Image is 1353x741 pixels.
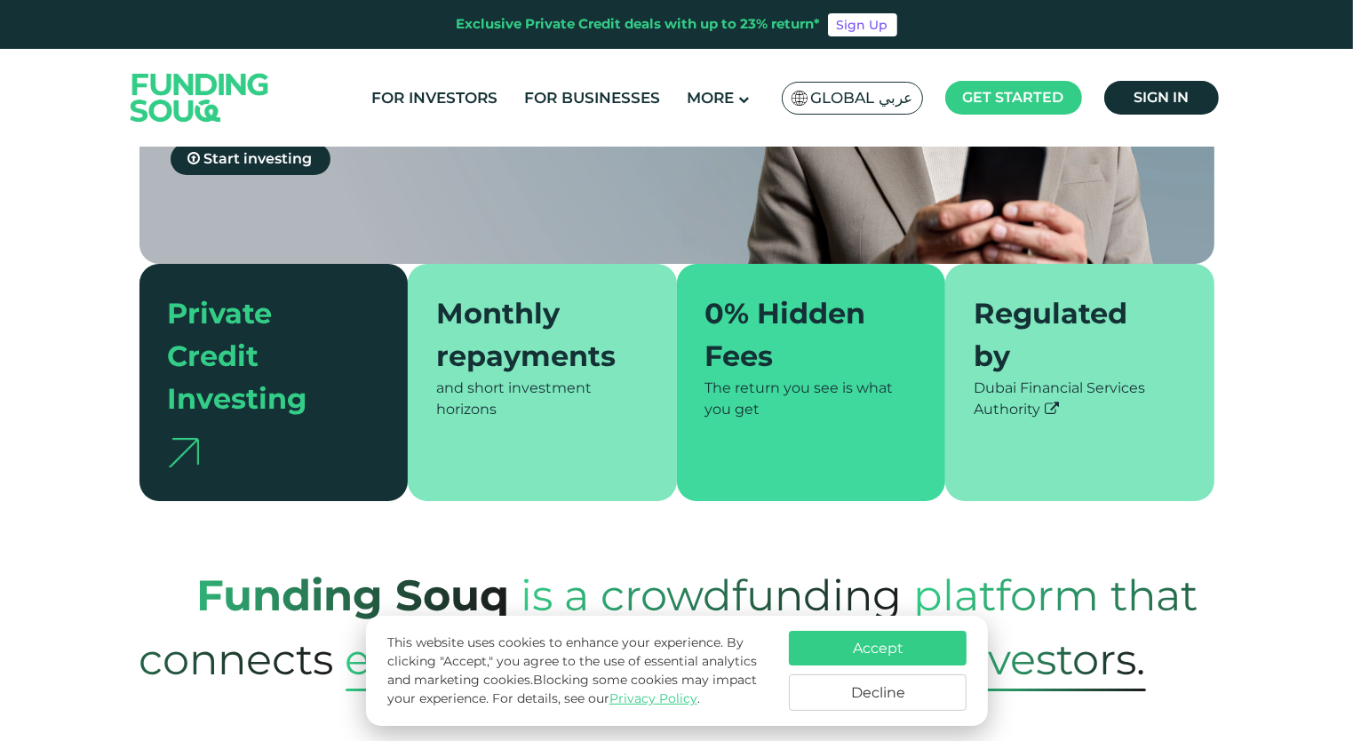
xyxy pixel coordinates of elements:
div: Dubai Financial Services Authority [974,378,1186,420]
div: Monthly repayments [436,292,627,378]
span: For details, see our . [491,690,699,706]
a: For Investors [367,84,502,113]
a: Sign Up [828,13,897,36]
span: platform that connects [139,552,1198,703]
span: is a crowdfunding [521,552,903,639]
a: Start investing [171,143,330,175]
a: Privacy Policy [609,690,696,706]
img: Logo [113,52,287,142]
a: Sign in [1104,81,1219,115]
div: and short investment horizons [436,378,649,420]
p: This website uses cookies to enhance your experience. By clicking "Accept," you agree to the use ... [386,633,770,708]
span: Blocking some cookies may impact your experience. [386,672,756,706]
span: established [346,627,589,691]
span: Get started [963,89,1064,106]
div: Private Credit Investing [168,292,359,420]
button: Decline [789,674,967,711]
span: Sign in [1134,89,1189,106]
span: Investors. [949,627,1146,691]
div: Regulated by [974,292,1165,378]
span: Start investing [204,150,313,167]
div: The return you see is what you get [705,378,918,420]
strong: Funding Souq [197,570,510,621]
button: Accept [789,631,967,665]
div: 0% Hidden Fees [705,292,896,378]
a: For Businesses [520,84,665,113]
img: SA Flag [792,91,808,106]
span: Global عربي [811,88,913,108]
img: arrow [168,438,199,467]
span: More [687,89,734,107]
div: Exclusive Private Credit deals with up to 23% return* [457,14,821,35]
